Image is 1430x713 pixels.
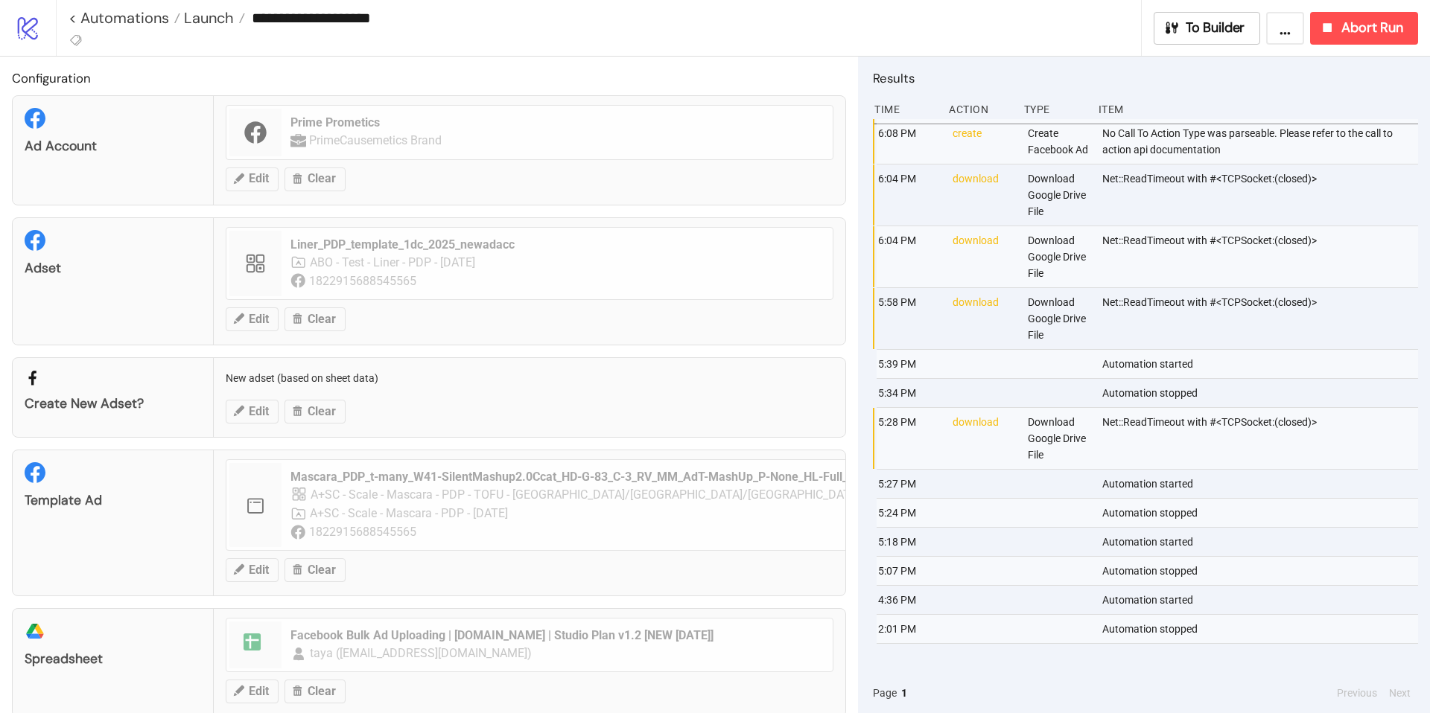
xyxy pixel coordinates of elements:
div: 5:27 PM [877,470,941,498]
div: Action [947,95,1011,124]
div: Automation stopped [1101,557,1422,585]
button: ... [1266,12,1304,45]
div: download [951,288,1015,349]
button: Previous [1332,685,1382,701]
div: 6:04 PM [877,164,941,226]
div: 5:28 PM [877,408,941,469]
span: Launch [180,8,234,28]
div: 5:24 PM [877,499,941,527]
div: Automation started [1101,470,1422,498]
div: 5:07 PM [877,557,941,585]
span: To Builder [1186,19,1245,36]
div: Type [1023,95,1087,124]
div: download [951,408,1015,469]
div: Download Google Drive File [1026,226,1090,287]
div: download [951,164,1015,226]
div: Create Facebook Ad [1026,119,1090,164]
div: Automation stopped [1101,379,1422,407]
div: Automation stopped [1101,615,1422,643]
span: Abort Run [1341,19,1403,36]
div: Automation started [1101,350,1422,378]
div: 5:58 PM [877,288,941,349]
h2: Results [873,68,1418,88]
div: Automation stopped [1101,499,1422,527]
button: Next [1385,685,1415,701]
div: 4:36 PM [877,586,941,614]
div: 6:08 PM [877,119,941,164]
div: Net::ReadTimeout with #<TCPSocket:(closed)> [1101,164,1422,226]
div: Automation started [1101,528,1422,556]
div: 2:01 PM [877,615,941,643]
a: Launch [180,10,245,25]
div: Net::ReadTimeout with #<TCPSocket:(closed)> [1101,408,1422,469]
button: To Builder [1154,12,1261,45]
div: Download Google Drive File [1026,408,1090,469]
div: Download Google Drive File [1026,164,1090,226]
span: Page [873,685,897,701]
div: Net::ReadTimeout with #<TCPSocket:(closed)> [1101,226,1422,287]
div: Net::ReadTimeout with #<TCPSocket:(closed)> [1101,288,1422,349]
button: 1 [897,685,912,701]
div: Time [873,95,937,124]
a: < Automations [69,10,180,25]
div: 5:39 PM [877,350,941,378]
div: 6:04 PM [877,226,941,287]
button: Abort Run [1310,12,1418,45]
div: create [951,119,1015,164]
div: 5:18 PM [877,528,941,556]
div: download [951,226,1015,287]
div: Automation started [1101,586,1422,614]
div: Download Google Drive File [1026,288,1090,349]
h2: Configuration [12,68,846,88]
div: Item [1097,95,1418,124]
div: 5:34 PM [877,379,941,407]
div: No Call To Action Type was parseable. Please refer to the call to action api documentation [1101,119,1422,164]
